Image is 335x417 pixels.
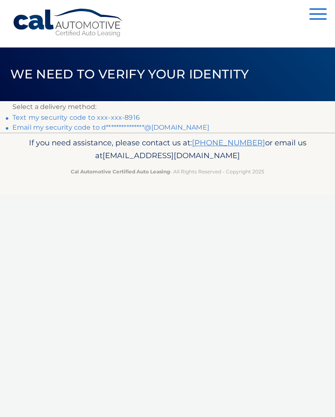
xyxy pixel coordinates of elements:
[12,136,323,163] p: If you need assistance, please contact us at: or email us at
[10,66,249,82] span: We need to verify your identity
[103,151,240,160] span: [EMAIL_ADDRESS][DOMAIN_NAME]
[12,114,140,121] a: Text my security code to xxx-xxx-8916
[71,168,170,175] strong: Cal Automotive Certified Auto Leasing
[309,8,327,22] button: Menu
[12,167,323,176] p: - All Rights Reserved - Copyright 2025
[192,138,265,147] a: [PHONE_NUMBER]
[12,101,323,113] p: Select a delivery method:
[12,8,124,38] a: Cal Automotive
